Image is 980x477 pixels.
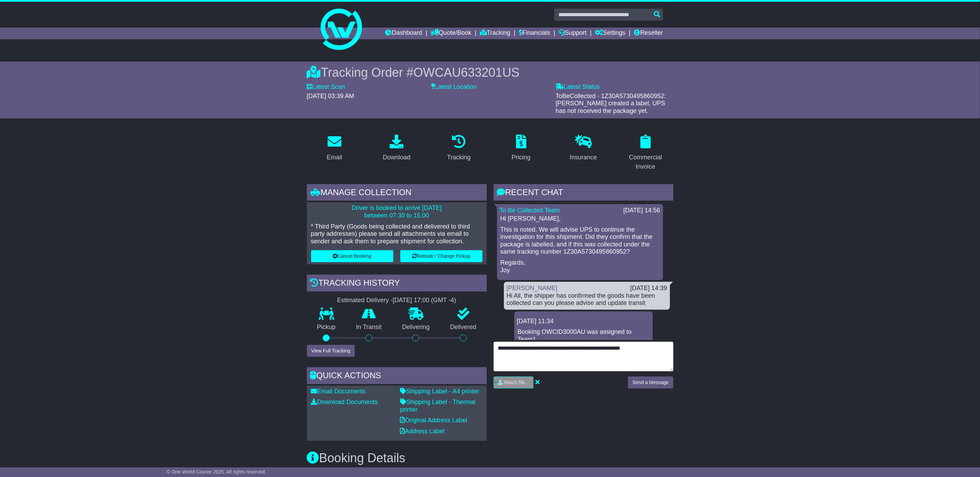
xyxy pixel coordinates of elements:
[630,285,667,292] div: [DATE] 14:39
[500,207,560,214] a: To Be Collected Team
[413,65,519,79] span: OWCAU633201US
[443,132,475,165] a: Tracking
[517,318,650,325] div: [DATE] 11:34
[322,132,347,165] a: Email
[311,250,393,262] button: Cancel Booking
[570,153,597,162] div: Insurance
[385,28,422,39] a: Dashboard
[307,65,673,80] div: Tracking Order #
[565,132,601,165] a: Insurance
[501,215,660,223] p: Hi [PERSON_NAME],
[447,153,471,162] div: Tracking
[622,153,669,171] div: Commercial Invoice
[393,297,456,304] div: [DATE] 17:00 (GMT -4)
[307,297,487,304] div: Estimated Delivery -
[494,184,673,203] div: RECENT CHAT
[307,451,673,465] h3: Booking Details
[556,93,666,114] span: ToBeCollected - 1Z30A5730495860952: [PERSON_NAME] created a label, UPS has not received the packa...
[556,83,600,91] label: Latest Status
[307,275,487,293] div: Tracking history
[311,204,483,219] p: Driver is booked to arrive [DATE] between 07:30 to 15:00
[559,28,587,39] a: Support
[400,388,479,395] a: Shipping Label - A4 printer
[519,28,550,39] a: Financials
[307,93,354,99] span: [DATE] 03:39 AM
[311,223,483,245] p: * Third Party (Goods being collected and delivered to third party addresses) please send all atta...
[501,226,660,256] p: This is noted. We will advise UPS to continue the investigation for this shipment. Did they confi...
[307,324,346,331] p: Pickup
[307,184,487,203] div: Manage collection
[167,469,266,475] span: © One World Courier 2025. All rights reserved.
[507,132,535,165] a: Pricing
[431,28,471,39] a: Quote/Book
[400,250,483,262] button: Rebook / Change Pickup
[634,28,663,39] a: Reseller
[311,388,366,395] a: Email Documents
[431,83,477,91] label: Latest Location
[512,153,530,162] div: Pricing
[618,132,673,174] a: Commercial Invoice
[623,207,660,214] div: [DATE] 14:56
[628,377,673,389] button: Send a Message
[392,324,440,331] p: Delivering
[346,324,392,331] p: In Transit
[400,428,445,435] a: Address Label
[307,367,487,386] div: Quick Actions
[480,28,510,39] a: Tracking
[307,345,355,357] button: View Full Tracking
[327,153,342,162] div: Email
[383,153,410,162] div: Download
[518,328,649,343] p: Booking OWCID3000AU was assigned to Team1.
[595,28,626,39] a: Settings
[507,292,667,307] div: Hi All, the shipper has confirmed the goods have been collected can you please advise and update ...
[440,324,487,331] p: Delivered
[378,132,415,165] a: Download
[400,417,467,424] a: Original Address Label
[501,259,660,274] p: Regards, Joy
[507,285,558,291] a: [PERSON_NAME]
[307,83,345,91] label: Latest Scan
[400,399,476,413] a: Shipping Label - Thermal printer
[311,399,378,405] a: Download Documents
